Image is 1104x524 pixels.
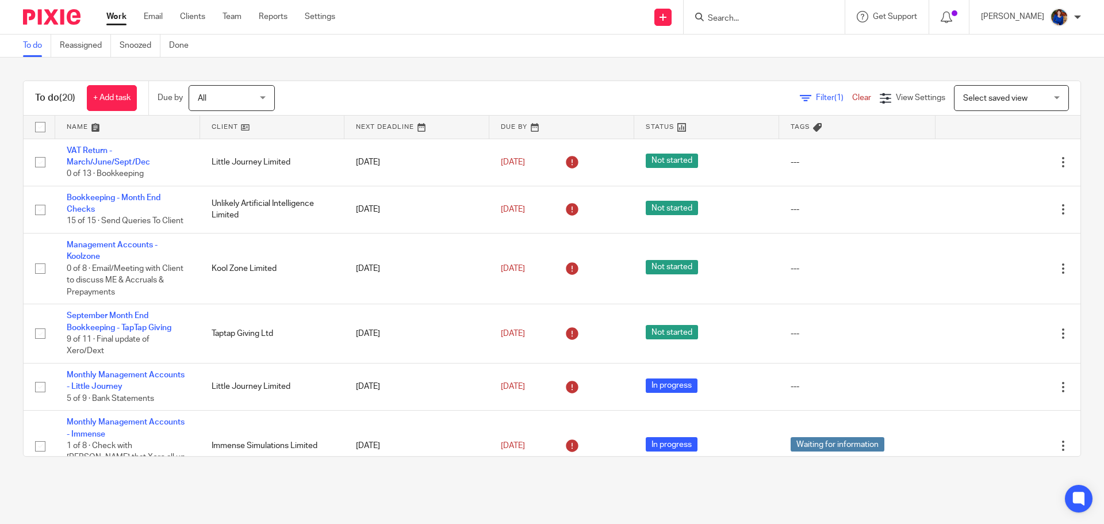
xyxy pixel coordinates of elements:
input: Search [707,14,810,24]
span: [DATE] [501,330,525,338]
a: Work [106,11,126,22]
td: Little Journey Limited [200,139,345,186]
span: 9 of 11 · Final update of Xero/Dext [67,335,149,355]
a: Management Accounts - Koolzone [67,241,158,261]
div: --- [791,263,925,274]
p: Due by [158,92,183,104]
img: Nicole.jpeg [1050,8,1068,26]
a: Clear [852,94,871,102]
span: Not started [646,325,698,339]
a: Clients [180,11,205,22]
a: Team [223,11,241,22]
span: 5 of 9 · Bank Statements [67,395,154,403]
span: [DATE] [501,158,525,166]
span: Select saved view [963,94,1028,102]
a: To do [23,35,51,57]
td: Kool Zone Limited [200,233,345,304]
span: 1 of 8 · Check with [PERSON_NAME] that Xero all up to date - Bookkeeping day [DATE] [67,442,186,473]
span: Not started [646,260,698,274]
td: [DATE] [344,364,489,411]
td: [DATE] [344,411,489,481]
span: Filter [816,94,852,102]
td: Taptap Giving Ltd [200,304,345,364]
td: Unlikely Artificial Intelligence Limited [200,186,345,233]
a: Reassigned [60,35,111,57]
span: 0 of 13 · Bookkeeping [67,170,144,178]
span: [DATE] [501,265,525,273]
a: Done [169,35,197,57]
td: [DATE] [344,304,489,364]
span: Not started [646,201,698,215]
a: VAT Return - March/June/Sept/Dec [67,147,150,166]
a: Monthly Management Accounts - Immense [67,418,185,438]
h1: To do [35,92,75,104]
span: 0 of 8 · Email/Meeting with Client to discuss ME & Accruals & Prepayments [67,265,183,296]
a: Snoozed [120,35,160,57]
div: --- [791,328,925,339]
a: Monthly Management Accounts - Little Journey [67,371,185,391]
span: [DATE] [501,442,525,450]
span: Get Support [873,13,917,21]
span: (20) [59,93,75,102]
a: Email [144,11,163,22]
img: Pixie [23,9,80,25]
td: Immense Simulations Limited [200,411,345,481]
td: [DATE] [344,139,489,186]
span: [DATE] [501,205,525,213]
span: 15 of 15 · Send Queries To Client [67,217,183,225]
td: Little Journey Limited [200,364,345,411]
div: --- [791,204,925,215]
span: Waiting for information [791,437,884,452]
a: Reports [259,11,287,22]
a: September Month End Bookkeeping - TapTap Giving [67,312,171,331]
span: (1) [834,94,844,102]
td: [DATE] [344,186,489,233]
span: In progress [646,378,697,393]
span: Not started [646,154,698,168]
div: --- [791,381,925,392]
a: Settings [305,11,335,22]
span: In progress [646,437,697,452]
span: View Settings [896,94,945,102]
span: Tags [791,124,810,130]
a: + Add task [87,85,137,111]
a: Bookkeeping - Month End Checks [67,194,160,213]
div: --- [791,156,925,168]
span: [DATE] [501,383,525,391]
span: All [198,94,206,102]
td: [DATE] [344,233,489,304]
p: [PERSON_NAME] [981,11,1044,22]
